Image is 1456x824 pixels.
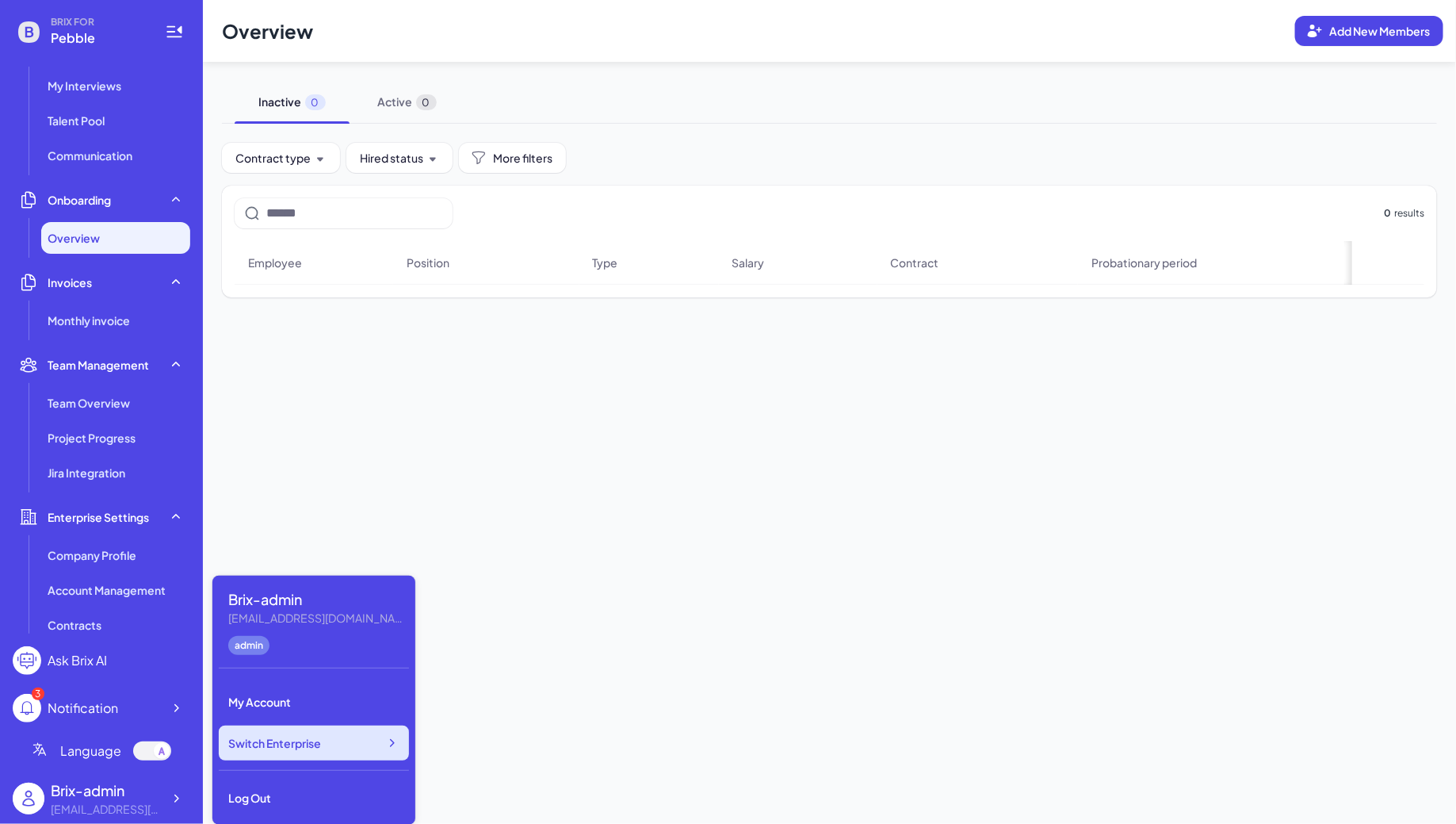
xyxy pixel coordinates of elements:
[203,2,332,59] h1: Overview
[13,783,44,814] img: user_logo.png
[48,582,166,598] span: Account Management
[51,780,162,801] div: Brix-admin
[248,255,302,270] span: Employee
[48,395,130,411] span: Team Overview
[593,255,618,270] span: Type
[1394,206,1424,220] span: results
[228,735,321,751] span: Switch Enterprise
[48,357,149,373] span: Team Management
[48,699,118,718] div: Notification
[235,151,311,165] span: Contract type
[51,29,146,48] span: Pebble
[48,312,130,328] span: Monthly invoice
[346,143,453,173] button: Hired status
[48,430,136,446] span: Project Progress
[360,151,423,165] span: Hired status
[48,78,121,94] span: My Interviews
[235,81,350,123] span: Inactive
[48,547,136,563] span: Company Profile
[1091,255,1197,270] span: Probationary period
[219,684,409,719] div: My Account
[1295,16,1443,46] button: Add New Members
[48,148,132,163] span: Communication
[228,636,269,655] div: admin
[51,801,162,818] div: flora@joinbrix.com
[228,588,403,610] div: Brix-admin
[60,742,121,761] span: Language
[48,617,101,633] span: Contracts
[305,94,326,110] span: 0
[48,274,92,290] span: Invoices
[350,81,464,123] span: Active
[732,255,765,270] span: Salary
[48,651,107,670] div: Ask Brix AI
[407,255,449,270] span: Position
[1384,206,1391,220] span: 0
[493,151,552,165] span: More filters
[48,509,149,525] span: Enterprise Settings
[222,143,340,173] button: Contract type
[48,230,100,246] span: Overview
[48,113,105,128] span: Talent Pool
[416,94,437,110] span: 0
[51,16,146,29] span: BRIX FOR
[219,780,409,815] div: Log Out
[48,465,125,481] span: Jira Integration
[1329,24,1430,38] span: Add New Members
[459,143,566,173] button: More filters
[48,192,111,208] span: Onboarding
[891,255,939,270] span: Contract
[32,688,44,700] div: 3
[228,610,403,627] div: flora@joinbrix.com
